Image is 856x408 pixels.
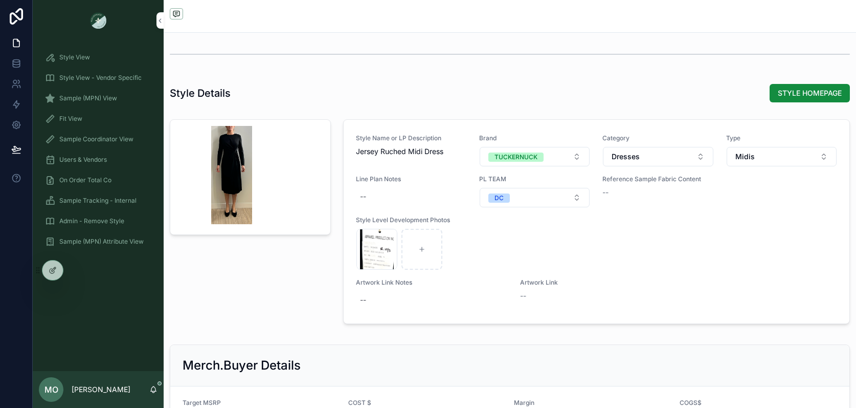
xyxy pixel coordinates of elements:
[348,399,371,406] span: COST $
[39,89,157,108] a: Sample (MPN) View
[59,217,124,225] span: Admin - Remove Style
[72,384,130,395] p: [PERSON_NAME]
[356,134,467,142] span: Style Name or LP Description
[183,399,221,406] span: Target MSRP
[360,191,366,202] div: --
[39,171,157,189] a: On Order Total Co
[494,153,537,162] div: TUCKERNUCK
[520,291,526,301] span: --
[170,86,231,100] h1: Style Details
[59,94,117,102] span: Sample (MPN) View
[39,151,157,169] a: Users & Vendors
[39,212,157,230] a: Admin - Remove Style
[356,216,838,224] span: Style Level Development Photos
[33,41,164,264] div: scrollable content
[90,12,106,29] img: App logo
[39,110,157,128] a: Fit View
[183,126,281,224] div: Screenshot-2025-10-08-at-3.41.16-PM.png
[59,135,133,143] span: Sample Coordinator View
[39,130,157,148] a: Sample Coordinator View
[778,88,842,98] span: STYLE HOMEPAGE
[520,278,631,287] span: Artwork Link
[360,295,366,305] div: --
[479,134,590,142] span: Brand
[612,152,640,162] span: Dresses
[494,194,504,203] div: DC
[735,152,755,162] span: Midis
[602,134,713,142] span: Category
[59,197,137,205] span: Sample Tracking - Internal
[770,84,850,102] button: STYLE HOMEPAGE
[39,48,157,67] a: Style View
[356,146,467,157] span: Jersey Ruched Midi Dress
[480,188,590,207] button: Select Button
[480,147,590,166] button: Select Button
[39,232,157,251] a: Sample (MPN) Attribute View
[59,74,142,82] span: Style View - Vendor Specific
[680,399,702,406] span: COGS$
[602,175,713,183] span: Reference Sample Fabric Content
[59,238,144,246] span: Sample (MPN) Attribute View
[356,175,467,183] span: Line Plan Notes
[183,357,301,374] h2: Merch.Buyer Details
[356,278,508,287] span: Artwork Link Notes
[59,176,111,184] span: On Order Total Co
[726,134,837,142] span: Type
[44,383,58,396] span: MO
[59,156,107,164] span: Users & Vendors
[602,187,609,198] span: --
[39,191,157,210] a: Sample Tracking - Internal
[479,175,590,183] span: PL TEAM
[59,115,82,123] span: Fit View
[514,399,534,406] span: Margin
[59,53,90,61] span: Style View
[727,147,837,166] button: Select Button
[39,69,157,87] a: Style View - Vendor Specific
[603,147,713,166] button: Select Button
